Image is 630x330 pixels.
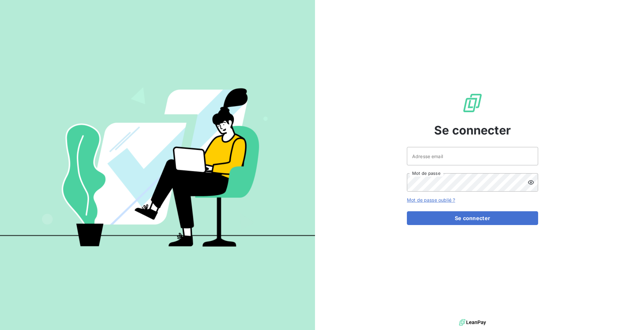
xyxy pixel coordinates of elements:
img: logo [459,318,486,327]
input: placeholder [407,147,538,165]
span: Se connecter [434,121,511,139]
button: Se connecter [407,211,538,225]
a: Mot de passe oublié ? [407,197,455,203]
img: Logo LeanPay [462,93,483,113]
